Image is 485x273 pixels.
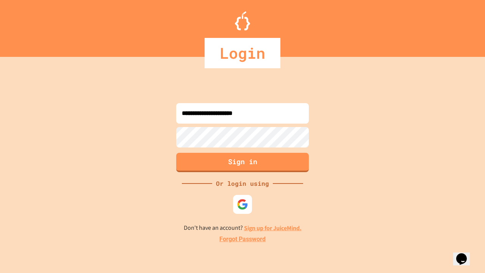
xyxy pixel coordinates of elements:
iframe: chat widget [453,243,477,265]
iframe: chat widget [422,210,477,242]
a: Forgot Password [219,235,266,244]
button: Sign in [176,153,309,172]
a: Sign up for JuiceMind. [244,224,302,232]
div: Login [205,38,280,68]
div: Or login using [212,179,273,188]
p: Don't have an account? [184,223,302,233]
img: Logo.svg [235,11,250,30]
img: google-icon.svg [237,199,248,210]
